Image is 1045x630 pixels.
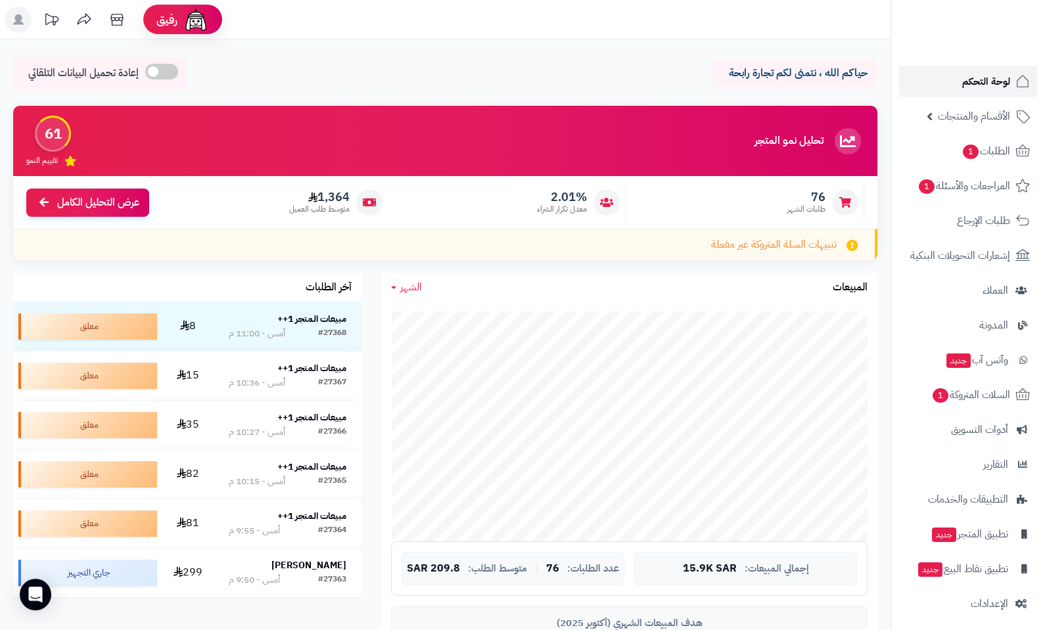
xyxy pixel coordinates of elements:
div: أمس - 9:55 م [229,524,280,537]
a: وآتس آبجديد [899,344,1037,376]
strong: مبيعات المتجر 1++ [277,509,346,523]
span: تنبيهات السلة المتروكة غير مفعلة [711,237,837,252]
h3: المبيعات [833,282,868,294]
strong: مبيعات المتجر 1++ [277,411,346,424]
td: 8 [162,302,213,351]
span: 1 [933,388,949,403]
span: إعادة تحميل البيانات التلقائي [28,66,139,81]
span: 1 [963,145,979,160]
span: 1,364 [289,190,350,204]
div: #27365 [318,475,346,488]
strong: مبيعات المتجر 1++ [277,460,346,474]
div: معلق [18,461,157,487]
a: لوحة التحكم [899,66,1037,97]
span: الأقسام والمنتجات [938,107,1010,125]
a: السلات المتروكة1 [899,379,1037,411]
span: طلبات الشهر [787,204,825,215]
span: المراجعات والأسئلة [917,177,1010,195]
div: أمس - 10:15 م [229,475,285,488]
span: تقييم النمو [26,155,58,166]
span: التقارير [983,455,1008,474]
td: 82 [162,450,213,499]
div: #27367 [318,376,346,390]
div: أمس - 9:50 م [229,574,280,587]
span: جديد [932,528,956,542]
span: وآتس آب [945,351,1008,369]
span: الإعدادات [971,595,1008,613]
span: معدل تكرار الشراء [537,204,587,215]
a: إشعارات التحويلات البنكية [899,240,1037,271]
a: الشهر [391,280,422,295]
td: 15 [162,351,213,400]
div: أمس - 11:00 م [229,327,285,340]
div: هدف المبيعات الشهري (أكتوبر 2025) [402,616,857,630]
span: 15.9K SAR [683,563,737,575]
div: #27364 [318,524,346,537]
span: 76 [787,190,825,204]
td: 81 [162,499,213,548]
span: الشهر [400,279,422,295]
span: جديد [946,353,971,368]
a: الإعدادات [899,588,1037,619]
td: 299 [162,549,213,597]
span: 209.8 SAR [407,563,460,575]
a: تطبيق المتجرجديد [899,518,1037,550]
div: #27366 [318,426,346,439]
span: عرض التحليل الكامل [57,195,139,210]
span: السلات المتروكة [931,386,1010,404]
span: متوسط طلب العميل [289,204,350,215]
span: جديد [918,562,942,577]
div: معلق [18,412,157,438]
strong: مبيعات المتجر 1++ [277,361,346,375]
a: طلبات الإرجاع [899,205,1037,236]
span: عدد الطلبات: [567,563,619,574]
strong: [PERSON_NAME] [271,558,346,572]
span: إجمالي المبيعات: [745,563,809,574]
img: logo-2.png [956,10,1033,37]
span: طلبات الإرجاع [957,212,1010,230]
a: تحديثات المنصة [35,7,68,36]
a: المراجعات والأسئلة1 [899,170,1037,202]
span: إشعارات التحويلات البنكية [910,246,1010,265]
img: ai-face.png [183,7,209,33]
div: #27368 [318,327,346,340]
a: أدوات التسويق [899,414,1037,445]
a: الطلبات1 [899,135,1037,167]
span: | [535,564,538,574]
a: العملاء [899,275,1037,306]
span: 2.01% [537,190,587,204]
div: Open Intercom Messenger [20,579,51,610]
span: تطبيق المتجر [931,525,1008,543]
a: التقارير [899,449,1037,480]
a: تطبيق نقاط البيعجديد [899,553,1037,585]
span: العملاء [983,281,1008,300]
span: 76 [546,563,559,575]
span: متوسط الطلب: [468,563,527,574]
div: معلق [18,510,157,537]
span: رفيق [156,12,177,28]
span: 1 [919,179,935,194]
span: الطلبات [962,142,1010,160]
span: أدوات التسويق [951,420,1008,439]
a: التطبيقات والخدمات [899,484,1037,515]
td: 35 [162,401,213,449]
p: حياكم الله ، نتمنى لكم تجارة رابحة [723,66,868,81]
div: أمس - 10:36 م [229,376,285,390]
strong: مبيعات المتجر 1++ [277,312,346,326]
div: جاري التجهيز [18,560,157,586]
div: معلق [18,313,157,340]
div: أمس - 10:27 م [229,426,285,439]
h3: تحليل نمو المتجر [755,135,824,147]
a: المدونة [899,309,1037,341]
span: التطبيقات والخدمات [928,490,1008,508]
span: تطبيق نقاط البيع [917,560,1008,578]
span: المدونة [979,316,1008,334]
a: عرض التحليل الكامل [26,189,149,217]
div: معلق [18,363,157,389]
span: لوحة التحكم [962,72,1010,91]
div: #27363 [318,574,346,587]
h3: آخر الطلبات [306,282,352,294]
